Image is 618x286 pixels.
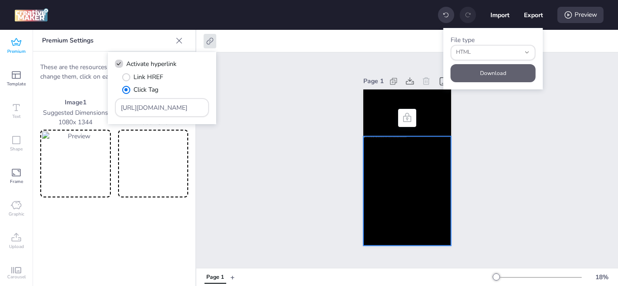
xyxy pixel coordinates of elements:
[40,98,111,107] p: Image 1
[10,145,23,153] span: Shape
[200,269,230,285] div: Tabs
[40,117,111,127] p: 1080 x 1344
[10,178,23,185] span: Frame
[9,243,24,250] span: Upload
[126,59,176,69] span: Activate hyperlink
[40,62,188,81] p: These are the resources of the premium creative. To change them, click on each one to replace it.
[557,7,604,23] div: Preview
[133,72,163,82] span: Link HREF
[7,273,26,281] span: Carousel
[133,85,158,94] span: Click Tag
[14,8,48,22] img: logo Creative Maker
[363,76,384,86] div: Page 1
[524,5,543,24] button: Export
[42,30,172,52] p: Premium Settings
[451,45,536,61] button: fileType
[7,48,26,55] span: Premium
[9,211,24,218] span: Graphic
[206,273,224,281] div: Page 1
[456,48,520,56] span: HTML
[42,131,109,196] img: Preview
[490,5,509,24] button: Import
[451,64,536,82] button: Download
[40,108,111,117] p: Suggested Dimensions
[121,103,204,113] input: Type URL
[7,80,26,88] span: Template
[12,113,21,120] span: Text
[230,269,235,285] button: +
[591,272,613,282] div: 18 %
[451,36,475,44] label: File type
